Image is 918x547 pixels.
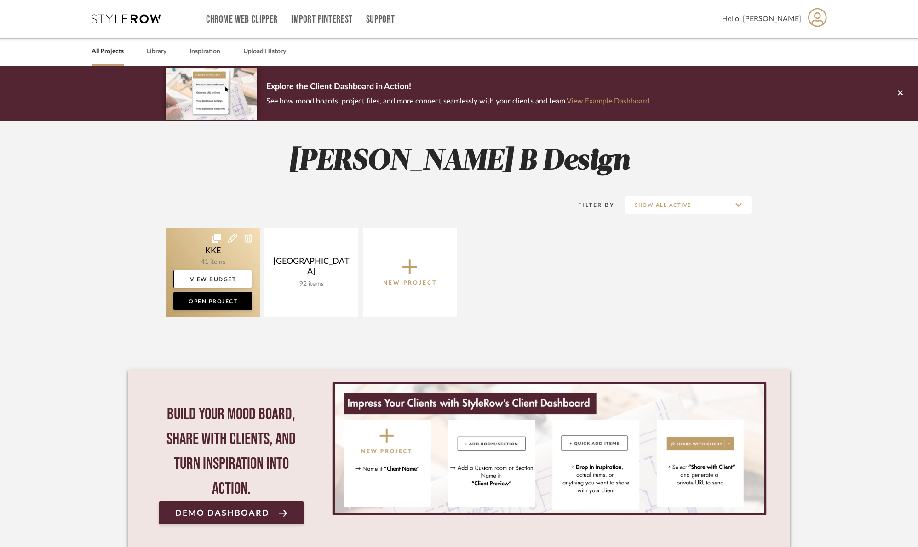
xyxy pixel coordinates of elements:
[166,68,257,119] img: d5d033c5-7b12-40c2-a960-1ecee1989c38.png
[272,256,351,280] div: [GEOGRAPHIC_DATA]
[159,501,304,524] a: Demo Dashboard
[173,292,252,310] a: Open Project
[266,80,649,95] p: Explore the Client Dashboard in Action!
[175,509,270,518] span: Demo Dashboard
[92,46,124,58] a: All Projects
[567,97,649,105] a: View Example Dashboard
[566,200,614,210] div: Filter By
[332,382,767,515] div: 0
[383,278,437,287] p: New Project
[335,384,764,513] img: StyleRow_Client_Dashboard_Banner__1_.png
[147,46,166,58] a: Library
[363,228,457,317] button: New Project
[173,270,252,288] a: View Budget
[159,402,304,501] div: Build your mood board, share with clients, and turn inspiration into action.
[272,280,351,288] div: 92 items
[266,95,649,108] p: See how mood boards, project files, and more connect seamlessly with your clients and team.
[189,46,220,58] a: Inspiration
[128,144,790,179] h2: [PERSON_NAME] B Design
[291,16,353,23] a: Import Pinterest
[243,46,286,58] a: Upload History
[206,16,278,23] a: Chrome Web Clipper
[722,13,801,24] span: Hello, [PERSON_NAME]
[366,16,395,23] a: Support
